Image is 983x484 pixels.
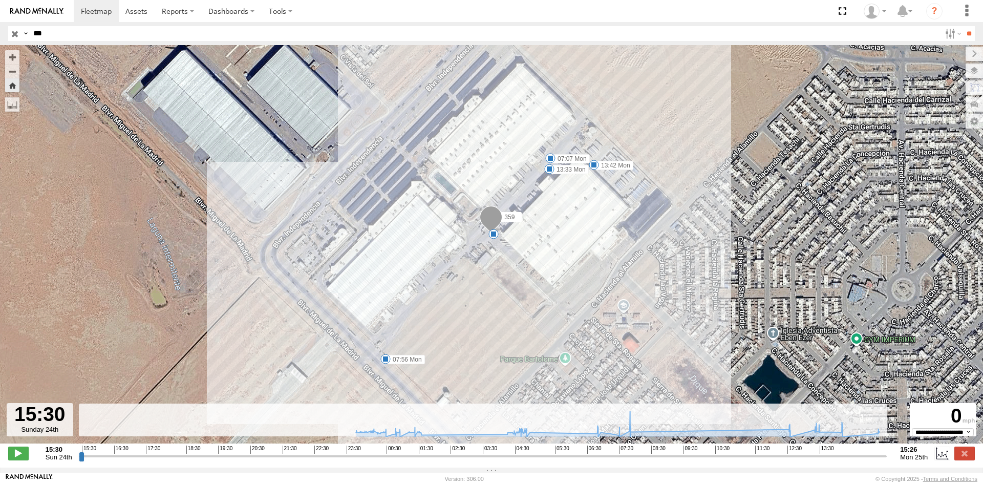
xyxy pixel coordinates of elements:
[926,3,943,19] i: ?
[715,446,730,454] span: 10:30
[387,446,401,454] span: 00:30
[875,476,977,482] div: © Copyright 2025 -
[594,161,633,170] label: 13:42 Mon
[5,78,19,92] button: Zoom Home
[550,154,590,163] label: 07:07 Mon
[900,446,928,453] strong: 15:26
[483,446,497,454] span: 03:30
[683,446,697,454] span: 09:30
[954,447,975,460] label: Close
[146,446,160,454] span: 17:30
[46,453,72,461] span: Sun 24th Aug 2025
[488,229,499,239] div: 7
[5,97,19,112] label: Measure
[900,453,928,461] span: Mon 25th Aug 2025
[186,446,201,454] span: 18:30
[549,165,589,174] label: 13:33 Mon
[451,446,465,454] span: 02:30
[46,446,72,453] strong: 15:30
[941,26,963,41] label: Search Filter Options
[504,213,515,220] span: 359
[22,26,30,41] label: Search Query
[587,446,602,454] span: 06:30
[386,355,425,364] label: 07:56 Mon
[10,8,63,15] img: rand-logo.svg
[8,447,29,460] label: Play/Stop
[445,476,484,482] div: Version: 306.00
[923,476,977,482] a: Terms and Conditions
[755,446,770,454] span: 11:30
[6,474,53,484] a: Visit our Website
[114,446,129,454] span: 16:30
[82,446,96,454] span: 15:30
[820,446,834,454] span: 13:30
[911,405,975,428] div: 0
[555,446,569,454] span: 05:30
[515,446,529,454] span: 04:30
[966,114,983,129] label: Map Settings
[651,446,666,454] span: 08:30
[314,446,329,454] span: 22:30
[5,50,19,64] button: Zoom in
[347,446,361,454] span: 23:30
[419,446,433,454] span: 01:30
[283,446,297,454] span: 21:30
[619,446,633,454] span: 07:30
[787,446,802,454] span: 12:30
[5,64,19,78] button: Zoom out
[250,446,265,454] span: 20:30
[860,4,890,19] div: Roberto Garcia
[218,446,232,454] span: 19:30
